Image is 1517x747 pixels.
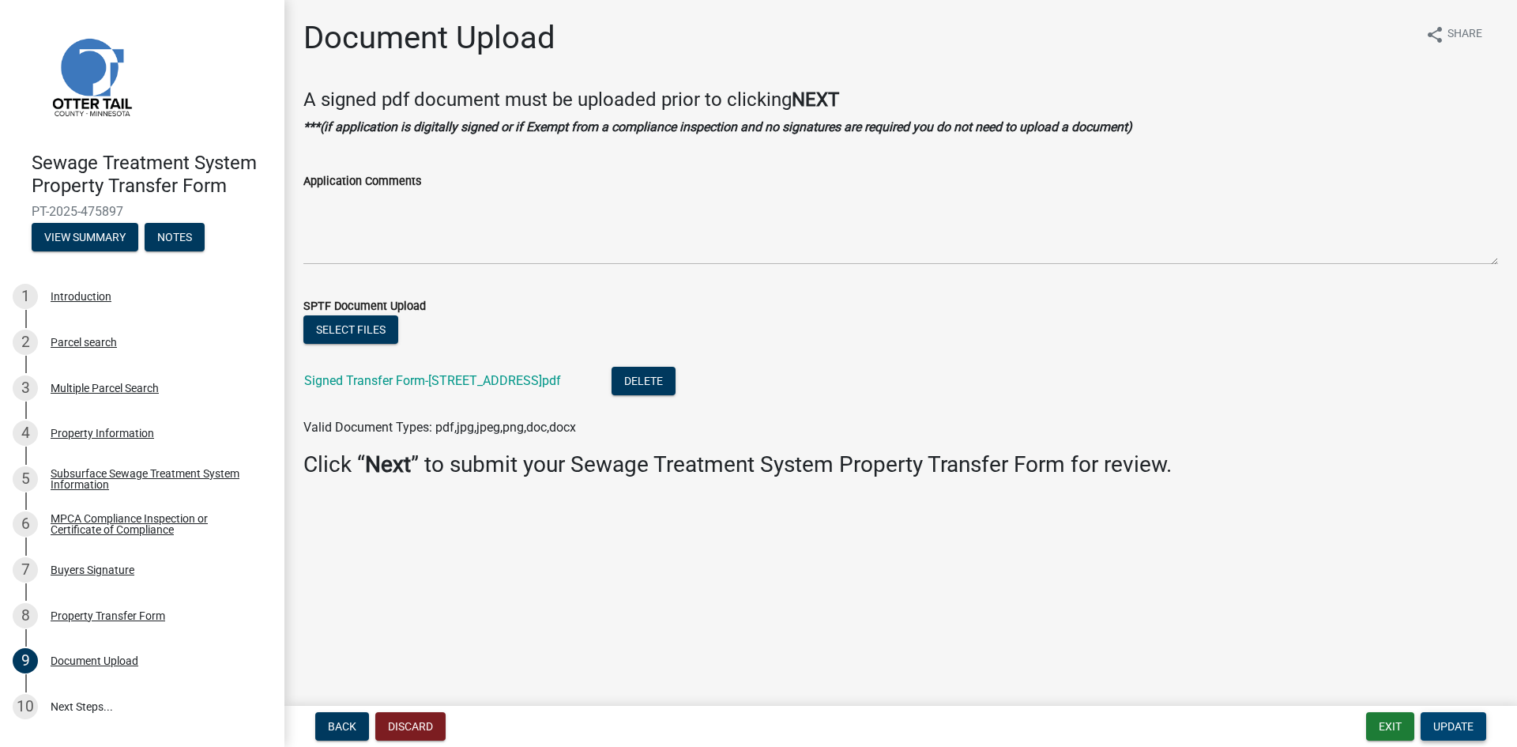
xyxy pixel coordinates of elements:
h1: Document Upload [303,19,555,57]
button: Back [315,712,369,741]
div: Multiple Parcel Search [51,383,159,394]
wm-modal-confirm: Delete Document [612,375,676,390]
div: 5 [13,466,38,492]
h4: Sewage Treatment System Property Transfer Form [32,152,272,198]
button: Delete [612,367,676,395]
strong: Next [365,451,411,477]
div: 6 [13,511,38,537]
button: Discard [375,712,446,741]
strong: NEXT [792,89,839,111]
div: Property Transfer Form [51,610,165,621]
div: Buyers Signature [51,564,134,575]
div: 3 [13,375,38,401]
div: Property Information [51,428,154,439]
div: Document Upload [51,655,138,666]
button: Select files [303,315,398,344]
div: 4 [13,421,38,446]
button: Update [1421,712,1486,741]
label: Application Comments [303,176,421,187]
div: MPCA Compliance Inspection or Certificate of Compliance [51,513,259,535]
button: Notes [145,223,205,251]
h3: Click “ ” to submit your Sewage Treatment System Property Transfer Form for review. [303,451,1498,478]
a: Signed Transfer Form-[STREET_ADDRESS]pdf [304,373,561,388]
button: shareShare [1413,19,1495,50]
div: 2 [13,330,38,355]
button: Exit [1366,712,1414,741]
span: PT-2025-475897 [32,204,253,219]
span: Share [1447,25,1482,44]
h4: A signed pdf document must be uploaded prior to clicking [303,89,1498,111]
div: Introduction [51,291,111,302]
div: 10 [13,694,38,719]
div: Parcel search [51,337,117,348]
span: Valid Document Types: pdf,jpg,jpeg,png,doc,docx [303,420,576,435]
div: 9 [13,648,38,673]
button: View Summary [32,223,138,251]
wm-modal-confirm: Notes [145,232,205,244]
label: SPTF Document Upload [303,301,426,312]
div: 1 [13,284,38,309]
wm-modal-confirm: Summary [32,232,138,244]
strong: ***(if application is digitally signed or if Exempt from a compliance inspection and no signature... [303,119,1132,134]
div: Subsurface Sewage Treatment System Information [51,468,259,490]
span: Back [328,720,356,733]
div: 8 [13,603,38,628]
span: Update [1433,720,1474,733]
i: share [1425,25,1444,44]
img: Otter Tail County, Minnesota [32,17,150,135]
div: 7 [13,557,38,583]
